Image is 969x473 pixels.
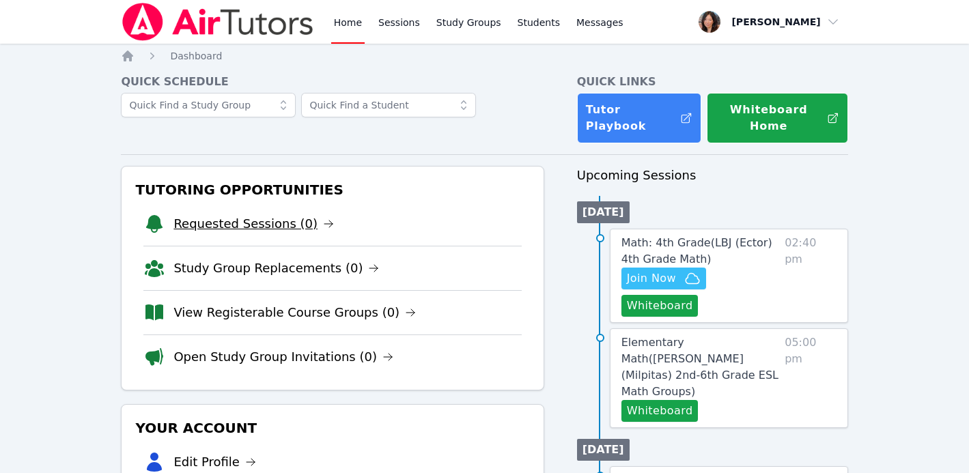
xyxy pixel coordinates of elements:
a: Open Study Group Invitations (0) [173,347,393,367]
li: [DATE] [577,439,630,461]
span: 02:40 pm [785,235,836,317]
h3: Your Account [132,416,532,440]
a: Elementary Math([PERSON_NAME] (Milpitas) 2nd-6th Grade ESL Math Groups) [621,334,779,400]
button: Whiteboard [621,400,699,422]
h3: Tutoring Opportunities [132,177,532,202]
h3: Upcoming Sessions [577,166,848,185]
h4: Quick Links [577,74,848,90]
span: Math: 4th Grade ( LBJ (Ector) 4th Grade Math ) [621,236,772,266]
span: 05:00 pm [785,334,836,422]
button: Whiteboard Home [707,93,847,143]
span: Dashboard [170,51,222,61]
a: Tutor Playbook [577,93,702,143]
a: Edit Profile [173,453,256,472]
a: Dashboard [170,49,222,63]
a: Study Group Replacements (0) [173,259,379,278]
span: Join Now [627,270,676,287]
nav: Breadcrumb [121,49,847,63]
h4: Quick Schedule [121,74,544,90]
a: Requested Sessions (0) [173,214,334,233]
span: Messages [576,16,623,29]
img: Air Tutors [121,3,314,41]
button: Join Now [621,268,706,289]
button: Whiteboard [621,295,699,317]
input: Quick Find a Student [301,93,476,117]
a: Math: 4th Grade(LBJ (Ector) 4th Grade Math) [621,235,779,268]
span: Elementary Math ( [PERSON_NAME] (Milpitas) 2nd-6th Grade ESL Math Groups ) [621,336,778,398]
input: Quick Find a Study Group [121,93,296,117]
a: View Registerable Course Groups (0) [173,303,416,322]
li: [DATE] [577,201,630,223]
